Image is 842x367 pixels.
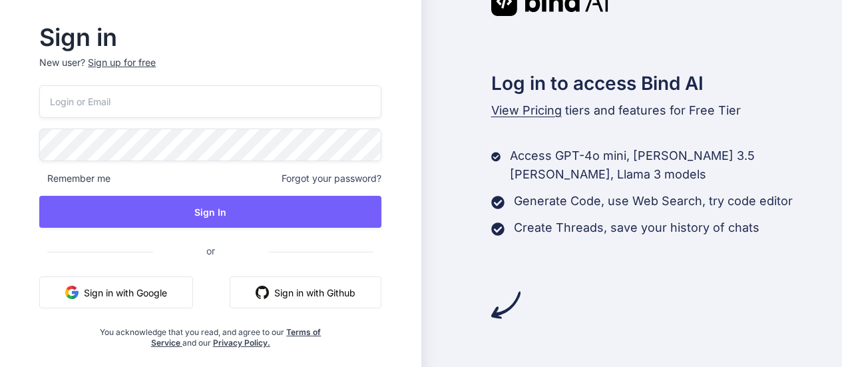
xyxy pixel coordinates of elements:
span: Forgot your password? [282,172,381,185]
button: Sign In [39,196,381,228]
p: Access GPT-4o mini, [PERSON_NAME] 3.5 [PERSON_NAME], Llama 3 models [510,147,842,184]
p: Create Threads, save your history of chats [514,218,759,237]
p: New user? [39,56,381,85]
img: arrow [491,290,521,320]
input: Login or Email [39,85,381,118]
div: You acknowledge that you read, and agree to our and our [97,319,325,348]
img: github [256,286,269,299]
h2: Sign in [39,27,381,48]
a: Terms of Service [151,327,321,348]
a: Privacy Policy. [213,338,270,348]
span: View Pricing [491,103,562,117]
button: Sign in with Github [230,276,381,308]
div: Sign up for free [88,56,156,69]
button: Sign in with Google [39,276,193,308]
p: Generate Code, use Web Search, try code editor [514,192,793,210]
span: or [153,234,268,267]
span: Remember me [39,172,110,185]
img: google [65,286,79,299]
